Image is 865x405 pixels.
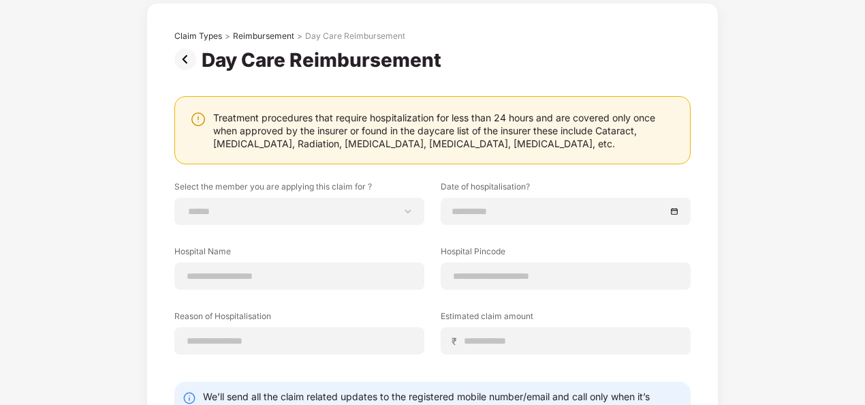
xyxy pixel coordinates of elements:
div: Day Care Reimbursement [305,31,405,42]
span: ₹ [452,335,462,348]
div: Day Care Reimbursement [202,48,447,72]
div: > [297,31,302,42]
label: Select the member you are applying this claim for ? [174,181,424,198]
div: Treatment procedures that require hospitalization for less than 24 hours and are covered only onc... [213,111,676,150]
label: Reason of Hospitalisation [174,310,424,327]
div: > [225,31,230,42]
label: Hospital Pincode [441,245,691,262]
label: Estimated claim amount [441,310,691,327]
label: Date of hospitalisation? [441,181,691,198]
div: Reimbursement [233,31,294,42]
img: svg+xml;base64,PHN2ZyBpZD0iV2FybmluZ18tXzI0eDI0IiBkYXRhLW5hbWU9Ildhcm5pbmcgLSAyNHgyNCIgeG1sbnM9Im... [190,111,206,127]
img: svg+xml;base64,PHN2ZyBpZD0iSW5mby0yMHgyMCIgeG1sbnM9Imh0dHA6Ly93d3cudzMub3JnLzIwMDAvc3ZnIiB3aWR0aD... [183,391,196,405]
div: Claim Types [174,31,222,42]
img: svg+xml;base64,PHN2ZyBpZD0iUHJldi0zMngzMiIgeG1sbnM9Imh0dHA6Ly93d3cudzMub3JnLzIwMDAvc3ZnIiB3aWR0aD... [174,48,202,70]
label: Hospital Name [174,245,424,262]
